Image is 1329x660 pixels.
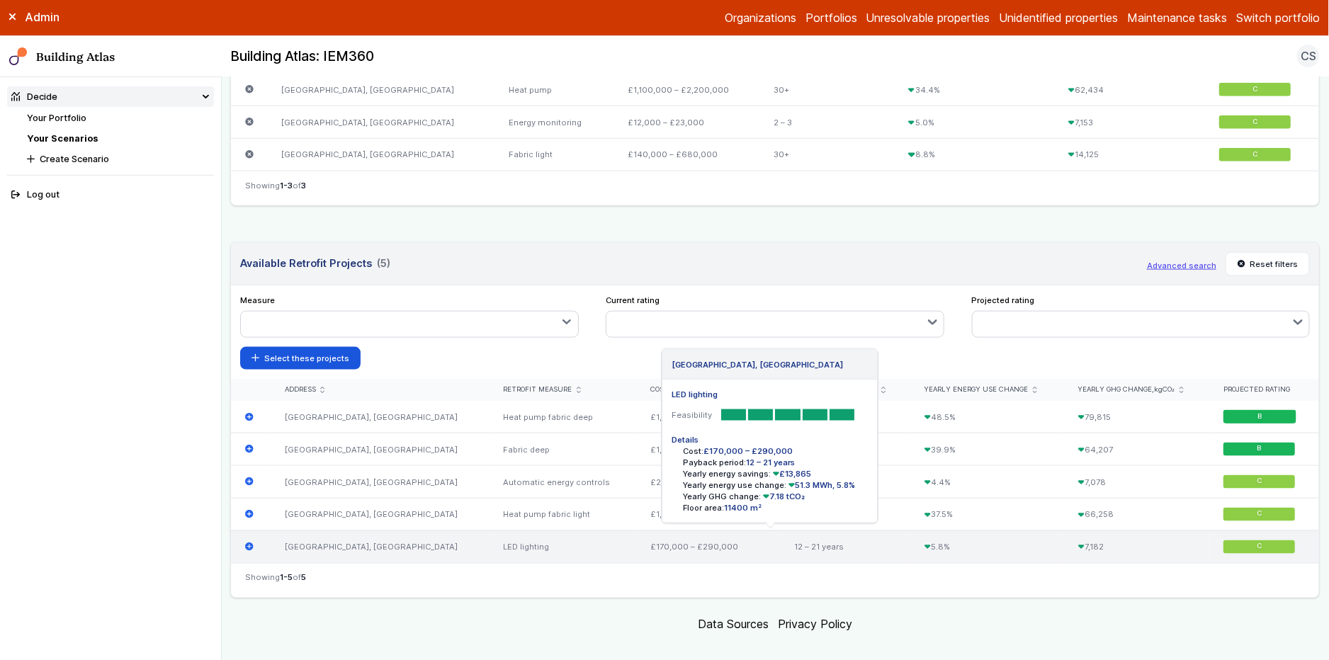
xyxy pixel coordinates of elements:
[285,385,316,394] span: Address
[240,256,390,271] h3: Available Retrofit Projects
[911,498,1065,530] div: 37.5%
[1054,138,1206,170] div: 14,125
[285,509,458,519] a: [GEOGRAPHIC_DATA], [GEOGRAPHIC_DATA]
[683,468,869,479] li: Yearly energy savings:
[245,180,306,191] span: Showing of
[495,74,614,106] div: Heat pump
[771,469,812,479] span: £13,865
[786,480,856,490] span: 51.3 MWh, 5.8%
[490,530,636,562] div: LED lighting
[490,466,636,499] div: Automatic energy controls
[1064,433,1210,466] div: 64,207
[1236,9,1320,26] button: Switch portfolio
[1064,498,1210,530] div: 66,258
[614,74,760,106] div: £1,100,000 – £2,200,000
[11,90,57,103] div: Decide
[672,389,869,400] h5: LED lighting
[231,563,1319,598] nav: Table navigation
[495,106,614,139] div: Energy monitoring
[281,149,454,159] a: [GEOGRAPHIC_DATA], [GEOGRAPHIC_DATA]
[781,530,911,562] div: 12 – 21 years
[1226,252,1311,276] button: Reset filters
[27,133,98,144] a: Your Scenarios
[1253,150,1258,159] span: C
[1078,385,1175,394] span: Yearly GHG change,
[672,409,712,421] dt: Feasibility
[637,433,781,466] div: £1,100,000 – £3,200,000
[724,503,762,513] span: 11400 m²
[285,477,458,487] a: [GEOGRAPHIC_DATA], [GEOGRAPHIC_DATA]
[245,572,306,584] span: Showing of
[1257,413,1262,422] span: B
[637,466,781,499] div: £25,000 – £29,000
[1054,74,1206,106] div: 62,434
[703,446,793,456] span: £170,000 – £290,000
[637,498,781,530] div: £1,000,000 – £2,500,000
[377,256,390,271] span: (5)
[1147,260,1216,271] button: Advanced search
[9,47,28,66] img: main-0bbd2752.svg
[866,9,990,26] a: Unresolvable properties
[683,445,869,457] li: Cost:
[760,138,895,170] div: 30+
[504,385,572,394] span: Retrofit measure
[280,181,293,190] span: 1-3
[606,295,944,338] div: Current rating
[778,618,852,632] a: Privacy Policy
[761,491,805,501] span: 7.18 tCO₂
[23,149,214,169] button: Create Scenario
[240,347,361,370] button: Select these projects
[895,74,1054,106] div: 34.4%
[280,573,293,583] span: 1-5
[1064,530,1210,562] div: 7,182
[1297,45,1320,67] button: CS
[911,466,1065,499] div: 4.4%
[1127,9,1227,26] a: Maintenance tasks
[614,106,760,139] div: £12,000 – £23,000
[1257,542,1262,552] span: C
[637,402,781,433] div: £1,400,000 – £3,800,000
[495,138,614,170] div: Fabric light
[7,185,214,205] button: Log out
[760,74,895,106] div: 30+
[1253,118,1258,127] span: C
[27,113,86,123] a: Your Portfolio
[281,85,454,95] a: [GEOGRAPHIC_DATA], [GEOGRAPHIC_DATA]
[895,138,1054,170] div: 8.8%
[972,295,1311,338] div: Projected rating
[301,573,306,583] span: 5
[1064,402,1210,433] div: 79,815
[1054,106,1206,139] div: 7,153
[683,502,869,513] li: Floor area:
[895,106,1054,139] div: 5.0%
[1064,466,1210,499] div: 7,078
[301,181,306,190] span: 3
[746,457,795,467] span: 12 – 21 years
[231,171,1319,205] nav: Table navigation
[672,434,869,445] h5: Details
[285,542,458,552] a: [GEOGRAPHIC_DATA], [GEOGRAPHIC_DATA]
[760,106,895,139] div: 2 – 3
[1000,9,1119,26] a: Unidentified properties
[490,498,636,530] div: Heat pump fabric light
[683,479,869,491] li: Yearly energy use change:
[1253,85,1258,94] span: C
[911,402,1065,433] div: 48.5%
[285,445,458,455] a: [GEOGRAPHIC_DATA], [GEOGRAPHIC_DATA]
[240,295,579,338] div: Measure
[698,618,769,632] a: Data Sources
[7,86,214,107] summary: Decide
[1257,477,1262,487] span: C
[281,118,454,127] a: [GEOGRAPHIC_DATA], [GEOGRAPHIC_DATA]
[230,47,374,66] h2: Building Atlas: IEM360
[924,385,1029,394] span: Yearly energy use change
[1155,385,1175,393] span: kgCO₂
[1257,510,1262,519] span: C
[1301,47,1316,64] span: CS
[683,491,869,502] li: Yearly GHG change:
[285,412,458,422] a: [GEOGRAPHIC_DATA], [GEOGRAPHIC_DATA]
[650,385,677,394] span: Cost, £
[1257,445,1262,454] span: B
[614,138,760,170] div: £140,000 – £680,000
[683,457,869,468] li: Payback period:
